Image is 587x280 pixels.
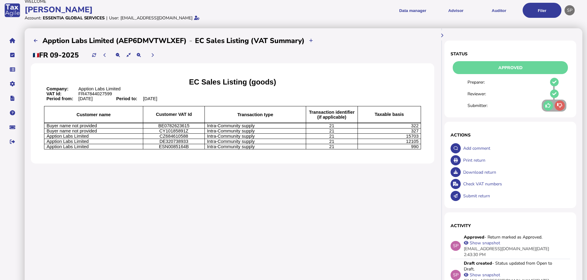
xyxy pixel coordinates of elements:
[451,270,461,280] div: SP
[451,241,461,251] div: SP
[43,36,187,45] h2: Apption Labs Limited (AEP6DMVTWLXEF)
[43,15,105,21] div: Essentia Global Services
[100,50,110,60] button: Previous period
[464,246,556,258] div: [DATE] 2:43:30 PM
[6,92,19,105] button: Developer hub links
[79,96,93,101] span: [DATE]
[158,123,189,128] span: BE0782623615
[329,123,334,128] span: 21
[207,144,255,149] span: Intra-Community supply
[462,190,570,202] div: Submit return
[329,144,334,149] span: 21
[462,142,570,154] div: Add comment
[451,167,461,177] button: Download return
[120,15,192,21] div: [EMAIL_ADDRESS][DOMAIN_NAME]
[156,112,192,117] b: Customer VAT Id
[159,144,189,149] span: ESN0085164B
[207,134,255,139] span: Intra-Community supply
[77,112,111,117] b: Customer name
[79,86,121,91] span: Apption Labs Limited
[160,139,188,144] span: DE320738933
[451,61,570,74] div: Return status - Actions are restricted to nominated users
[207,128,255,133] span: Intra-Community supply
[237,112,273,117] span: Transaction type
[106,15,107,21] div: |
[464,234,484,240] strong: Approved
[451,51,570,57] h1: Status
[464,234,542,240] div: - Return marked as Approved.
[47,134,89,139] span: Apption Labs Limited
[480,3,518,18] button: Auditor
[6,106,19,119] button: Help pages
[187,36,195,45] div: -
[47,96,73,101] b: Period from:
[47,86,69,91] b: Company:
[113,50,123,60] button: Make the return view smaller
[464,246,536,252] app-user-presentation: [EMAIL_ADDRESS][DOMAIN_NAME]
[31,36,41,46] button: Upload list
[6,77,19,90] button: Manage settings
[189,78,276,86] span: EC Sales Listing (goods)
[329,139,334,144] span: 21
[6,121,19,134] button: Raise a support ticket
[47,91,62,96] b: VAT Id:
[116,96,137,101] b: Period to:
[47,144,89,149] span: Apption Labs Limited
[123,50,134,60] button: Reset the return view
[47,139,89,144] span: Apption Labs Limited
[374,112,404,117] span: Taxable basis
[436,3,475,18] button: Shows a dropdown of VAT Advisor options
[451,223,570,229] h1: Activity
[451,191,461,201] button: Submit return.
[306,36,316,46] button: Upload transactions
[195,36,305,45] h2: EC Sales Listing (VAT Summary)
[160,134,188,139] span: CZ684610588
[109,15,119,21] div: User:
[451,132,570,138] h1: Actions
[79,91,112,96] span: FR47844027599
[33,50,79,60] h2: FR 09-2025
[6,63,19,76] button: Data manager
[6,34,19,47] button: Home
[411,128,419,133] span: 327
[6,49,19,61] button: Tasks
[451,155,461,165] button: Open printable view of return.
[134,50,144,60] button: Make the return view larger
[411,144,419,149] span: 990
[207,139,255,144] span: Intra-Community supply
[329,134,334,139] span: 21
[565,5,575,15] div: Profile settings
[309,110,354,120] b: Transaction identifier (if applicable)
[47,123,97,128] span: Buyer name not provided
[437,30,447,41] button: Hide
[194,16,200,20] i: Email verified
[411,123,419,128] span: 322
[295,3,562,18] menu: navigate products
[451,179,461,189] button: Check VAT numbers on return.
[148,50,158,60] button: Next period
[468,272,511,278] div: Show snapshot
[464,260,492,266] strong: Draft created
[406,134,419,139] span: 15703
[451,143,461,153] button: Make a comment in the activity log.
[543,101,553,111] button: Close filing
[89,50,99,60] button: Refresh data for current period
[555,101,565,111] button: Change required
[453,61,568,74] div: Approved
[462,154,570,166] div: Print return
[47,128,97,133] span: Buyer name not provided
[464,241,468,245] button: View filing snapshot at this version
[464,260,556,272] div: - Status updated from Open to Draft.
[6,135,19,148] button: Sign out
[464,273,468,277] button: View filing snapshot at this version
[393,3,432,18] button: Shows a dropdown of Data manager options
[523,3,561,18] button: Filer
[33,53,39,57] img: fr.png
[25,4,292,15] div: [PERSON_NAME]
[159,128,188,133] span: CY10185891Z
[462,178,570,190] div: Check VAT numbers
[329,128,334,133] span: 21
[462,166,570,178] div: Download return
[468,103,500,108] div: Submitter:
